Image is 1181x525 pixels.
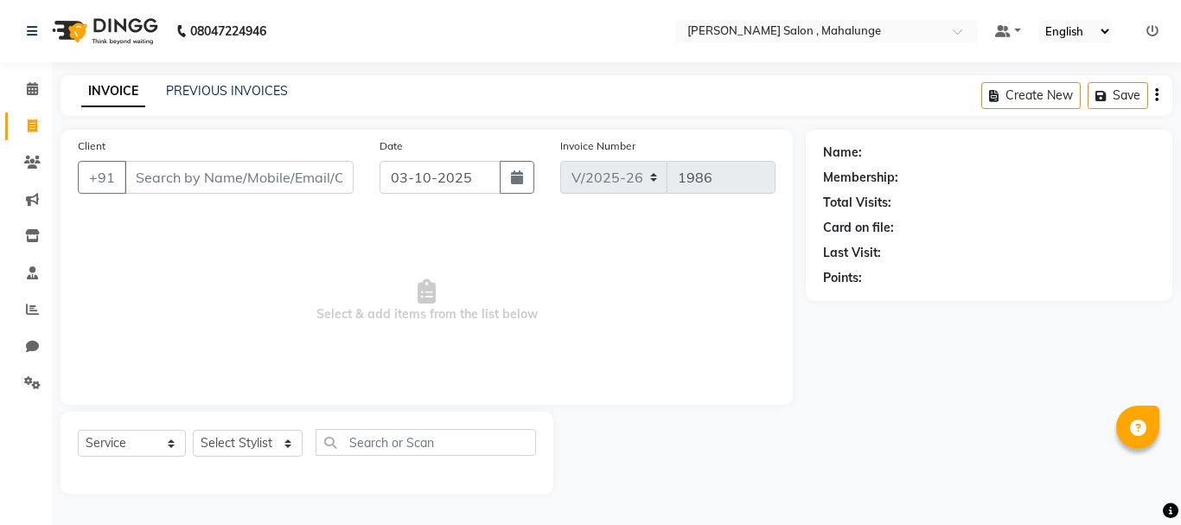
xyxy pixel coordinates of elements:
input: Search or Scan [316,429,536,456]
div: Total Visits: [823,194,891,212]
button: Create New [981,82,1081,109]
button: Save [1088,82,1148,109]
div: Card on file: [823,219,894,237]
button: +91 [78,161,126,194]
span: Select & add items from the list below [78,214,776,387]
img: logo [44,7,163,55]
input: Search by Name/Mobile/Email/Code [124,161,354,194]
a: PREVIOUS INVOICES [166,83,288,99]
div: Points: [823,269,862,287]
label: Date [380,138,403,154]
a: INVOICE [81,76,145,107]
label: Invoice Number [560,138,635,154]
b: 08047224946 [190,7,266,55]
div: Name: [823,144,862,162]
iframe: chat widget [1108,456,1164,508]
div: Membership: [823,169,898,187]
label: Client [78,138,105,154]
div: Last Visit: [823,244,881,262]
